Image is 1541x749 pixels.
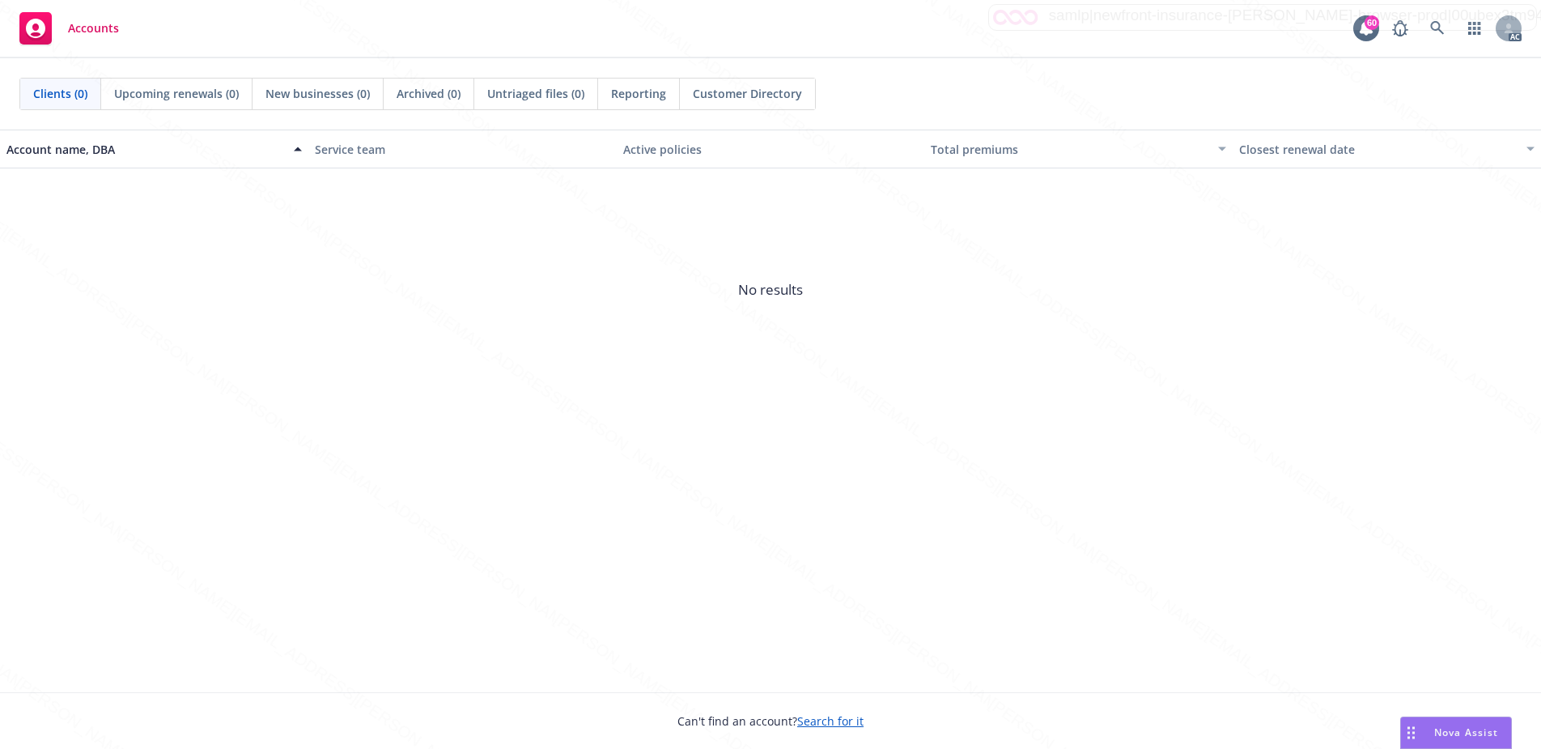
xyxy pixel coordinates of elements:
a: Switch app [1458,12,1491,45]
span: Archived (0) [397,85,461,102]
span: Untriaged files (0) [487,85,584,102]
button: Closest renewal date [1233,130,1541,168]
span: Can't find an account? [677,713,864,730]
span: Reporting [611,85,666,102]
div: Total premiums [931,141,1208,158]
span: Customer Directory [693,85,802,102]
div: Account name, DBA [6,141,284,158]
span: Upcoming renewals (0) [114,85,239,102]
div: Drag to move [1401,717,1421,748]
span: Clients (0) [33,85,87,102]
a: Report a Bug [1384,12,1416,45]
button: Service team [308,130,617,168]
div: 60 [1365,15,1379,30]
div: Closest renewal date [1239,141,1517,158]
button: Active policies [617,130,925,168]
div: Active policies [623,141,919,158]
div: Service team [315,141,610,158]
a: Search for it [797,713,864,729]
span: Nova Assist [1434,726,1498,739]
span: New businesses (0) [265,85,370,102]
button: Total premiums [924,130,1233,168]
button: Nova Assist [1400,717,1512,749]
span: Accounts [68,22,119,35]
a: Accounts [13,6,125,51]
a: Search [1421,12,1454,45]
